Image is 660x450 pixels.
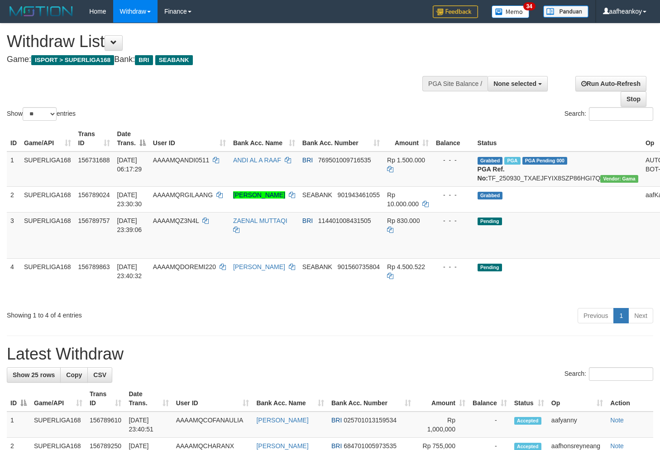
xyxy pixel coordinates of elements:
[474,152,642,187] td: TF_250930_TXAEJFYIX8SZP86HGI7Q
[543,5,588,18] img: panduan.png
[523,2,536,10] span: 34
[331,417,342,424] span: BRI
[328,386,415,412] th: Bank Acc. Number: activate to sort column ascending
[415,412,469,438] td: Rp 1,000,000
[7,386,30,412] th: ID: activate to sort column descending
[628,308,653,323] a: Next
[256,442,308,450] a: [PERSON_NAME]
[135,55,153,65] span: BRI
[522,157,568,165] span: PGA Pending
[7,367,61,383] a: Show 25 rows
[474,126,642,152] th: Status
[172,386,253,412] th: User ID: activate to sort column ascending
[511,386,548,412] th: Status: activate to sort column ascending
[578,308,614,323] a: Previous
[114,126,149,152] th: Date Trans.: activate to sort column descending
[7,212,20,258] td: 3
[7,186,20,212] td: 2
[344,417,397,424] span: Copy 025701013159534 to clipboard
[117,156,142,173] span: [DATE] 06:17:29
[256,417,308,424] a: [PERSON_NAME]
[149,126,230,152] th: User ID: activate to sort column ascending
[564,367,653,381] label: Search:
[575,76,646,91] a: Run Auto-Refresh
[564,107,653,121] label: Search:
[589,367,653,381] input: Search:
[299,126,383,152] th: Bank Acc. Number: activate to sort column ascending
[338,263,380,270] span: Copy 901560735804 to clipboard
[478,157,503,165] span: Grabbed
[87,367,112,383] a: CSV
[504,157,520,165] span: Marked by aafromsomean
[433,5,478,18] img: Feedback.jpg
[302,263,332,270] span: SEABANK
[78,191,110,199] span: 156789024
[66,371,82,379] span: Copy
[338,191,380,199] span: Copy 901943461055 to clipboard
[7,33,431,51] h1: Withdraw List
[7,258,20,304] td: 4
[30,386,86,412] th: Game/API: activate to sort column ascending
[478,192,503,199] span: Grabbed
[488,76,548,91] button: None selected
[233,156,281,164] a: ANDI AL A RAAF
[514,417,541,425] span: Accepted
[75,126,114,152] th: Trans ID: activate to sort column ascending
[93,371,106,379] span: CSV
[436,190,470,199] div: - - -
[478,218,502,225] span: Pending
[302,156,313,164] span: BRI
[233,263,285,270] a: [PERSON_NAME]
[78,263,110,270] span: 156789863
[20,212,75,258] td: SUPERLIGA168
[589,107,653,121] input: Search:
[230,126,299,152] th: Bank Acc. Name: activate to sort column ascending
[78,217,110,224] span: 156789757
[78,156,110,164] span: 156731688
[415,386,469,412] th: Amount: activate to sort column ascending
[153,156,210,164] span: AAAAMQANDI0511
[548,386,607,412] th: Op: activate to sort column ascending
[60,367,88,383] a: Copy
[478,166,505,182] b: PGA Ref. No:
[469,412,511,438] td: -
[610,442,624,450] a: Note
[31,55,114,65] span: ISPORT > SUPERLIGA168
[478,264,502,271] span: Pending
[387,156,425,164] span: Rp 1.500.000
[387,263,425,270] span: Rp 4.500.522
[153,191,213,199] span: AAAAMQRGILAANG
[436,156,470,165] div: - - -
[233,191,285,199] a: [PERSON_NAME]
[387,191,419,208] span: Rp 10.000.000
[117,217,142,233] span: [DATE] 23:39:06
[492,5,530,18] img: Button%20Memo.svg
[30,412,86,438] td: SUPERLIGA168
[600,175,638,183] span: Vendor URL: https://trx31.1velocity.biz
[155,55,193,65] span: SEABANK
[125,386,172,412] th: Date Trans.: activate to sort column ascending
[318,217,371,224] span: Copy 114401008431505 to clipboard
[610,417,624,424] a: Note
[86,412,125,438] td: 156789610
[7,107,76,121] label: Show entries
[253,386,328,412] th: Bank Acc. Name: activate to sort column ascending
[436,262,470,271] div: - - -
[23,107,57,121] select: Showentries
[302,191,332,199] span: SEABANK
[172,412,253,438] td: AAAAMQCOFANAULIA
[117,191,142,208] span: [DATE] 23:30:30
[20,152,75,187] td: SUPERLIGA168
[7,412,30,438] td: 1
[331,442,342,450] span: BRI
[20,126,75,152] th: Game/API: activate to sort column ascending
[318,156,371,164] span: Copy 769501009716535 to clipboard
[7,307,268,320] div: Showing 1 to 4 of 4 entries
[7,55,431,64] h4: Game: Bank:
[233,217,287,224] a: ZAENAL MUTTAQI
[344,442,397,450] span: Copy 684701005973535 to clipboard
[7,5,76,18] img: MOTION_logo.png
[125,412,172,438] td: [DATE] 23:40:51
[20,186,75,212] td: SUPERLIGA168
[607,386,653,412] th: Action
